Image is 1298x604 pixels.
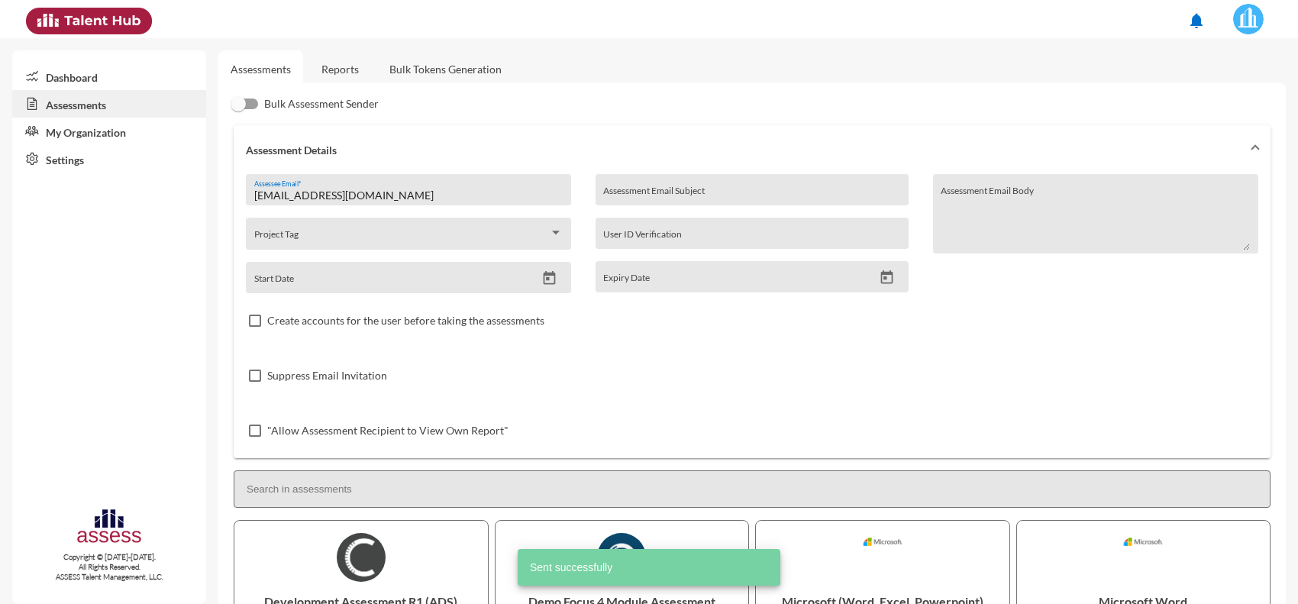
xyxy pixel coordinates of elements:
[234,470,1271,508] input: Search in assessments
[231,63,291,76] a: Assessments
[267,422,509,440] span: "Allow Assessment Recipient to View Own Report"
[267,367,387,385] span: Suppress Email Invitation
[12,145,206,173] a: Settings
[377,50,514,88] a: Bulk Tokens Generation
[76,507,144,549] img: assesscompany-logo.png
[1187,11,1206,30] mat-icon: notifications
[530,560,612,575] span: Sent successfully
[234,125,1271,174] mat-expansion-panel-header: Assessment Details
[234,174,1271,458] div: Assessment Details
[246,144,1240,157] mat-panel-title: Assessment Details
[254,189,563,202] input: Assessee Email
[309,50,371,88] a: Reports
[12,118,206,145] a: My Organization
[12,63,206,90] a: Dashboard
[267,312,544,330] span: Create accounts for the user before taking the assessments
[873,270,900,286] button: Open calendar
[536,270,563,286] button: Open calendar
[12,90,206,118] a: Assessments
[264,95,379,113] span: Bulk Assessment Sender
[12,552,206,582] p: Copyright © [DATE]-[DATE]. All Rights Reserved. ASSESS Talent Management, LLC.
